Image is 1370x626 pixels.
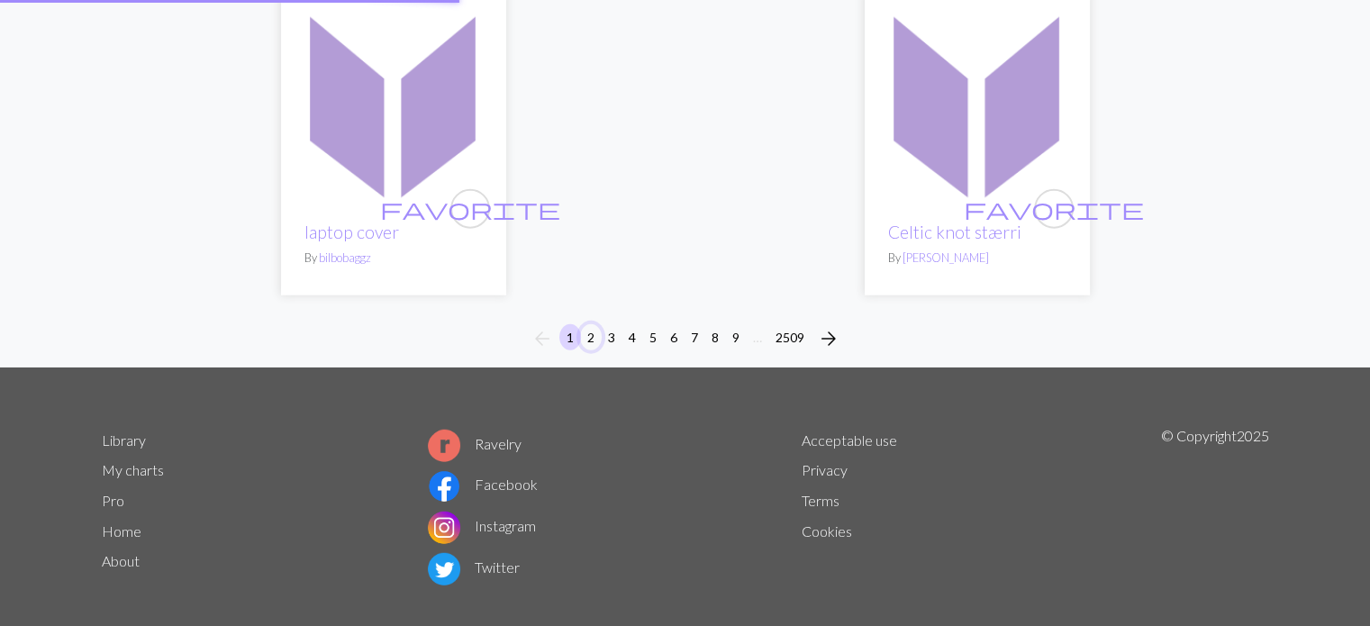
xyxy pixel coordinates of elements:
a: [PERSON_NAME] [903,250,989,265]
a: Acceptable use [802,431,897,449]
button: 5 [642,324,664,350]
a: Ravelry [428,435,522,452]
button: 4 [621,324,643,350]
a: laptop cover [290,93,497,110]
button: 6 [663,324,685,350]
a: Celtic knot stærri [874,93,1081,110]
a: Library [102,431,146,449]
a: Pro [102,492,124,509]
p: © Copyright 2025 [1161,425,1269,589]
span: arrow_forward [818,326,839,351]
a: Home [102,522,141,540]
a: Celtic knot stærri [888,222,1021,242]
a: My charts [102,461,164,478]
img: Twitter logo [428,553,460,585]
p: By [304,249,483,267]
img: Ravelry logo [428,430,460,462]
i: Next [818,328,839,349]
button: Next [811,324,847,353]
a: Cookies [802,522,852,540]
p: By [888,249,1066,267]
a: About [102,552,140,569]
img: Instagram logo [428,512,460,544]
button: favourite [1034,189,1074,229]
i: favourite [380,191,560,227]
button: 9 [725,324,747,350]
button: 3 [601,324,622,350]
a: Twitter [428,558,520,576]
img: Facebook logo [428,470,460,503]
button: 2 [580,324,602,350]
button: 7 [684,324,705,350]
button: 1 [559,324,581,350]
i: favourite [964,191,1144,227]
button: 8 [704,324,726,350]
button: favourite [450,189,490,229]
span: favorite [964,195,1144,222]
nav: Page navigation [524,324,847,353]
button: 2509 [768,324,812,350]
a: Facebook [428,476,538,493]
span: favorite [380,195,560,222]
a: Privacy [802,461,848,478]
a: bilbobaggz [319,250,371,265]
a: Terms [802,492,839,509]
a: Instagram [428,517,536,534]
a: laptop cover [304,222,399,242]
